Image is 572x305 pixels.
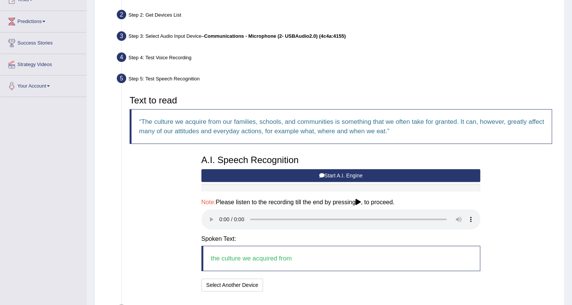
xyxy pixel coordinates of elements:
[201,279,263,291] button: Select Another Device
[113,50,561,67] div: Step 4: Test Voice Recording
[204,33,346,39] b: Communications - Microphone (2- USBAudio2.0) (4c4a:4155)
[0,11,87,30] a: Predictions
[139,118,544,135] q: The culture we acquire from our families, schools, and communities is something that we often tak...
[0,54,87,73] a: Strategy Videos
[201,199,216,205] span: Note:
[0,32,87,51] a: Success Stories
[201,169,481,182] button: Start A.I. Engine
[201,199,481,206] h4: Please listen to the recording till the end by pressing , to proceed.
[201,33,346,39] span: –
[130,96,552,105] h3: Text to read
[201,246,481,271] blockquote: the culture we acquired from
[201,236,481,242] h4: Spoken Text:
[113,29,561,46] div: Step 3: Select Audio Input Device
[113,71,561,88] div: Step 5: Test Speech Recognition
[201,155,481,165] h3: A.I. Speech Recognition
[0,75,87,94] a: Your Account
[113,8,561,24] div: Step 2: Get Devices List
